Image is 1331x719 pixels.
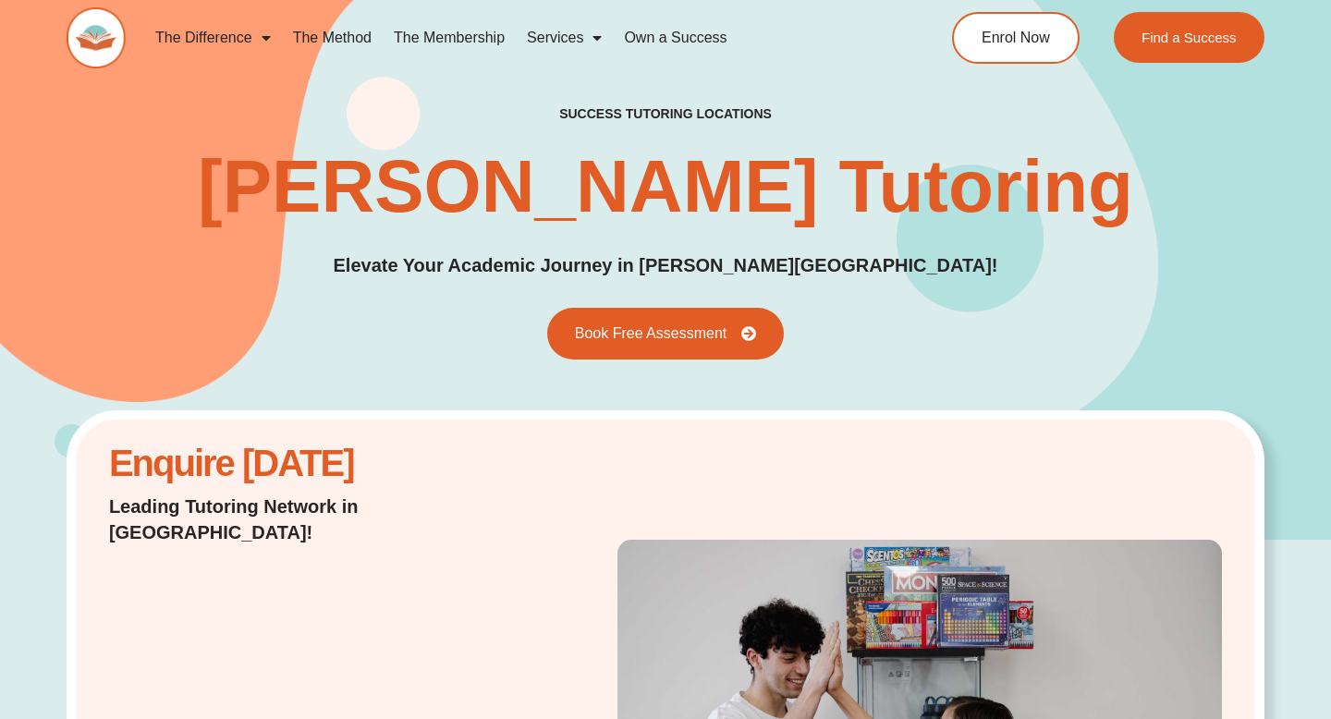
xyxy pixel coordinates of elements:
a: The Difference [144,17,282,59]
span: Find a Success [1142,30,1237,44]
h2: Enquire [DATE] [109,452,507,475]
a: The Method [282,17,383,59]
h1: [PERSON_NAME] Tutoring [198,150,1133,224]
p: Leading Tutoring Network in [GEOGRAPHIC_DATA]! [109,494,507,545]
p: Elevate Your Academic Journey in [PERSON_NAME][GEOGRAPHIC_DATA]! [333,251,997,280]
span: Book Free Assessment [575,326,727,341]
a: Services [516,17,613,59]
a: Find a Success [1114,12,1264,63]
span: Enrol Now [982,30,1050,45]
a: Book Free Assessment [547,308,785,359]
h2: success tutoring locations [559,105,772,122]
nav: Menu [144,17,884,59]
a: The Membership [383,17,516,59]
a: Enrol Now [952,12,1080,64]
a: Own a Success [613,17,738,59]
